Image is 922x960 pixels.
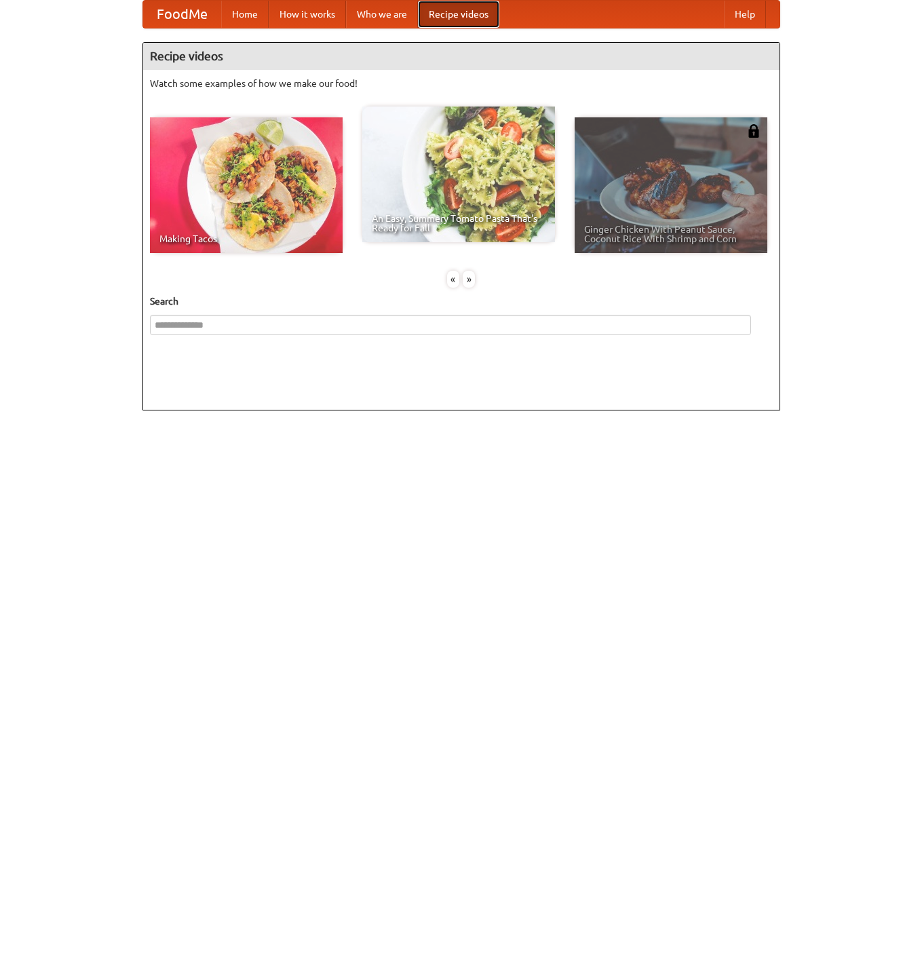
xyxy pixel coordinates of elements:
a: An Easy, Summery Tomato Pasta That's Ready for Fall [362,107,555,242]
a: Home [221,1,269,28]
span: An Easy, Summery Tomato Pasta That's Ready for Fall [372,214,545,233]
div: » [463,271,475,288]
img: 483408.png [747,124,761,138]
a: Recipe videos [418,1,499,28]
a: Who we are [346,1,418,28]
h4: Recipe videos [143,43,780,70]
h5: Search [150,294,773,308]
a: Making Tacos [150,117,343,253]
a: FoodMe [143,1,221,28]
p: Watch some examples of how we make our food! [150,77,773,90]
a: How it works [269,1,346,28]
div: « [447,271,459,288]
a: Help [724,1,766,28]
span: Making Tacos [159,234,333,244]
